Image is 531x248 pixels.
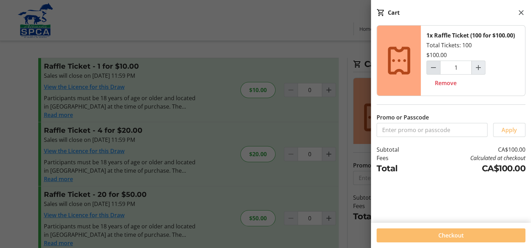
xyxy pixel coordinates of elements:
label: Promo or Passcode [377,113,429,122]
button: Decrement by one [427,61,440,74]
div: $100.00 [426,51,447,59]
div: 1x Raffle Ticket (100 for $100.00) [426,31,515,40]
button: Checkout [377,228,525,242]
span: Checkout [438,231,464,240]
button: Increment by one [472,61,485,74]
input: Raffle Ticket (100 for $100.00) Quantity [440,61,472,75]
span: Remove [435,79,457,87]
div: Total Tickets: 100 [421,26,525,96]
div: Cart [388,8,400,17]
td: Total [377,162,420,175]
td: CA$100.00 [420,145,525,154]
input: Enter promo or passcode [377,123,487,137]
span: Apply [502,126,517,134]
td: Fees [377,154,420,162]
button: Apply [493,123,525,137]
td: Subtotal [377,145,420,154]
button: Remove [426,76,465,90]
td: Calculated at checkout [420,154,525,162]
td: CA$100.00 [420,162,525,175]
